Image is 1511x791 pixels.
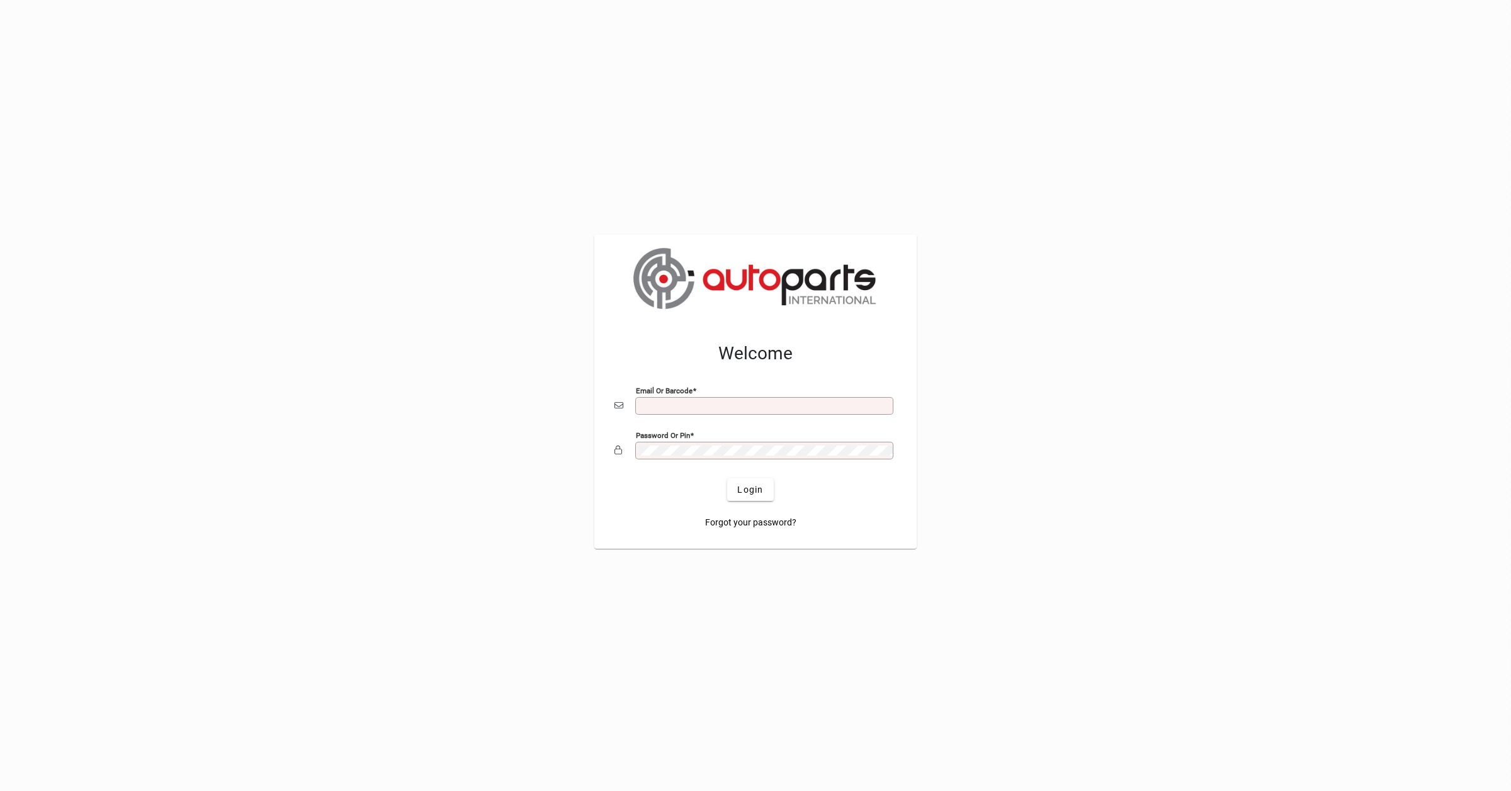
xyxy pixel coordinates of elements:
[705,516,796,529] span: Forgot your password?
[700,511,801,534] a: Forgot your password?
[636,386,693,395] mat-label: Email or Barcode
[636,431,690,440] mat-label: Password or Pin
[727,478,773,501] button: Login
[614,343,897,364] h2: Welcome
[737,483,763,496] span: Login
